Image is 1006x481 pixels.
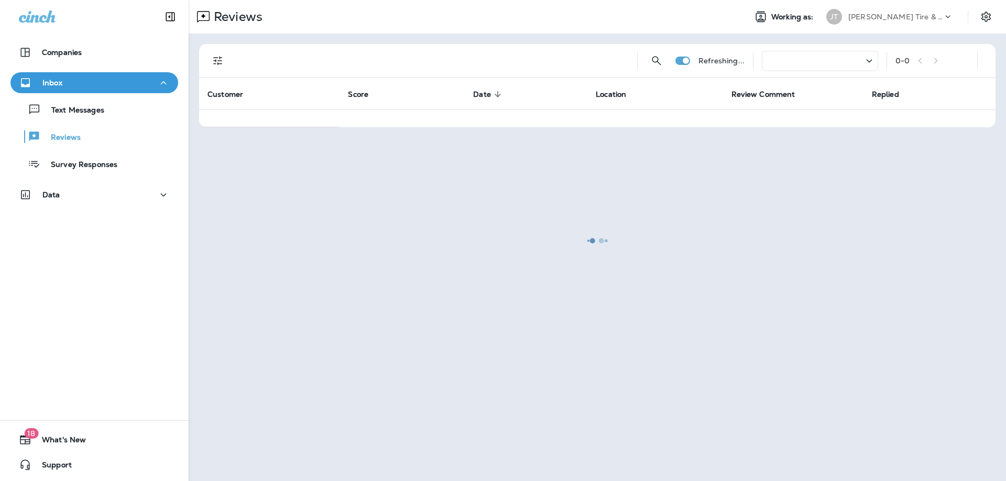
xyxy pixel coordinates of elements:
button: Text Messages [10,98,178,120]
button: Collapse Sidebar [156,6,185,27]
p: Reviews [40,133,81,143]
p: Survey Responses [40,160,117,170]
p: Data [42,191,60,199]
button: Support [10,454,178,475]
p: Text Messages [41,106,104,116]
span: 18 [24,428,38,439]
button: 18What's New [10,429,178,450]
span: Support [31,461,72,473]
p: Companies [42,48,82,57]
button: Data [10,184,178,205]
button: Companies [10,42,178,63]
button: Inbox [10,72,178,93]
p: Inbox [42,79,62,87]
span: What's New [31,435,86,448]
button: Survey Responses [10,153,178,175]
button: Reviews [10,126,178,148]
